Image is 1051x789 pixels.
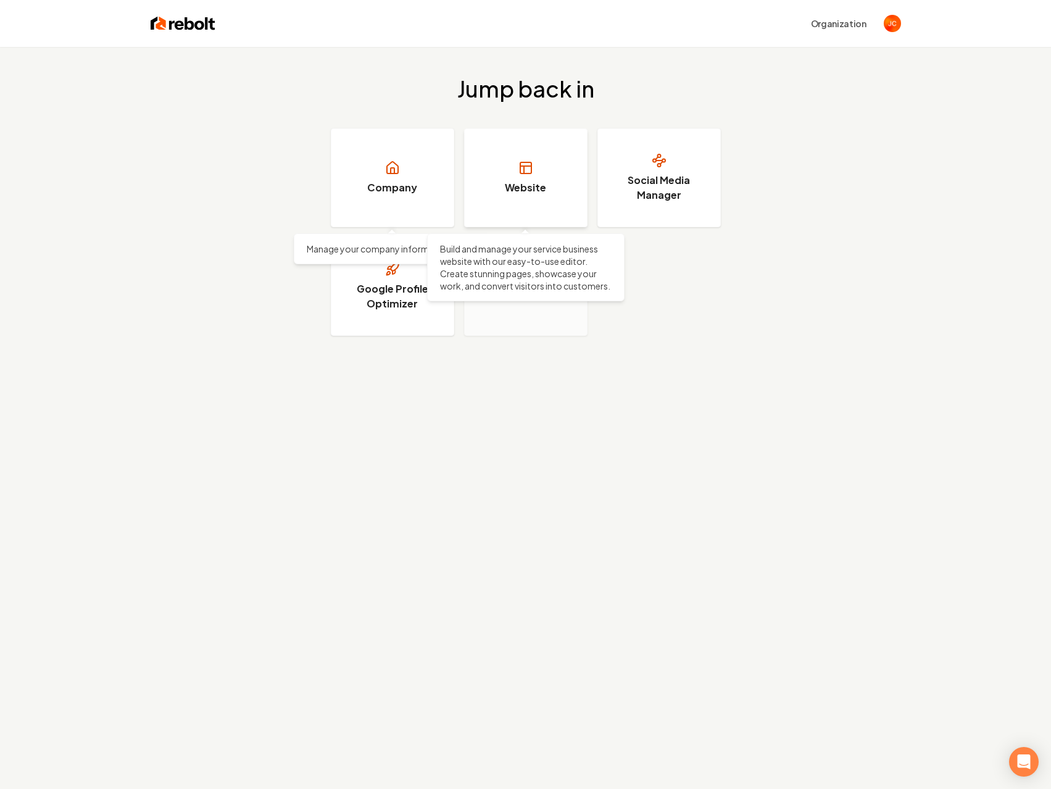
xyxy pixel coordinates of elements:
[331,128,454,227] a: Company
[440,243,612,292] p: Build and manage your service business website with our easy-to-use editor. Create stunning pages...
[505,180,546,195] h3: Website
[151,15,215,32] img: Rebolt Logo
[464,128,588,227] a: Website
[367,180,417,195] h3: Company
[884,15,901,32] img: Josh Canales
[307,243,478,255] p: Manage your company information.
[804,12,874,35] button: Organization
[884,15,901,32] button: Open user button
[331,237,454,336] a: Google Profile Optimizer
[613,173,705,202] h3: Social Media Manager
[1009,747,1039,777] div: Open Intercom Messenger
[457,77,594,101] h2: Jump back in
[346,282,439,311] h3: Google Profile Optimizer
[597,128,721,227] a: Social Media Manager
